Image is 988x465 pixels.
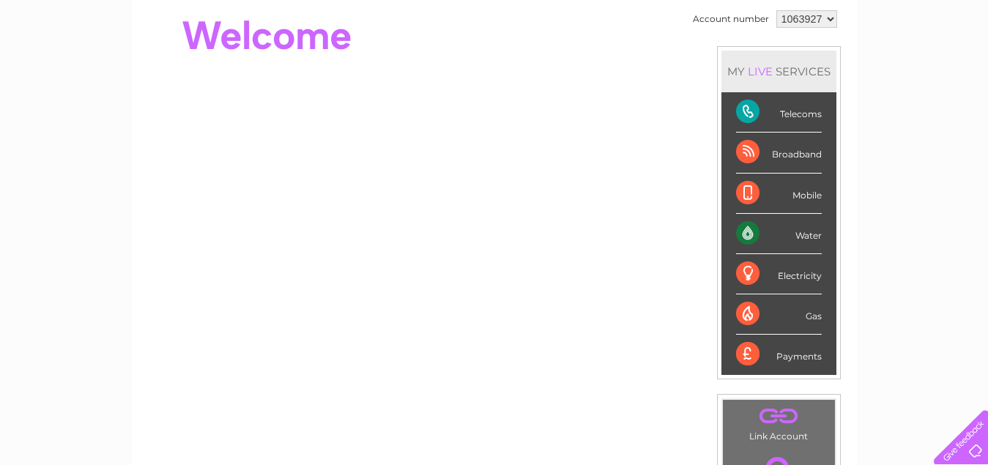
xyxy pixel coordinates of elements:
[730,62,758,73] a: Water
[736,92,822,133] div: Telecoms
[891,62,926,73] a: Contact
[736,133,822,173] div: Broadband
[149,8,841,71] div: Clear Business is a trading name of Verastar Limited (registered in [GEOGRAPHIC_DATA] No. 3667643...
[712,7,813,26] a: 0333 014 3131
[689,7,773,31] td: Account number
[727,403,831,429] a: .
[940,62,974,73] a: Log out
[34,38,109,83] img: logo.png
[808,62,852,73] a: Telecoms
[861,62,882,73] a: Blog
[722,399,836,445] td: Link Account
[736,254,822,294] div: Electricity
[745,64,776,78] div: LIVE
[736,214,822,254] div: Water
[736,174,822,214] div: Mobile
[767,62,799,73] a: Energy
[736,294,822,335] div: Gas
[721,51,836,92] div: MY SERVICES
[736,335,822,374] div: Payments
